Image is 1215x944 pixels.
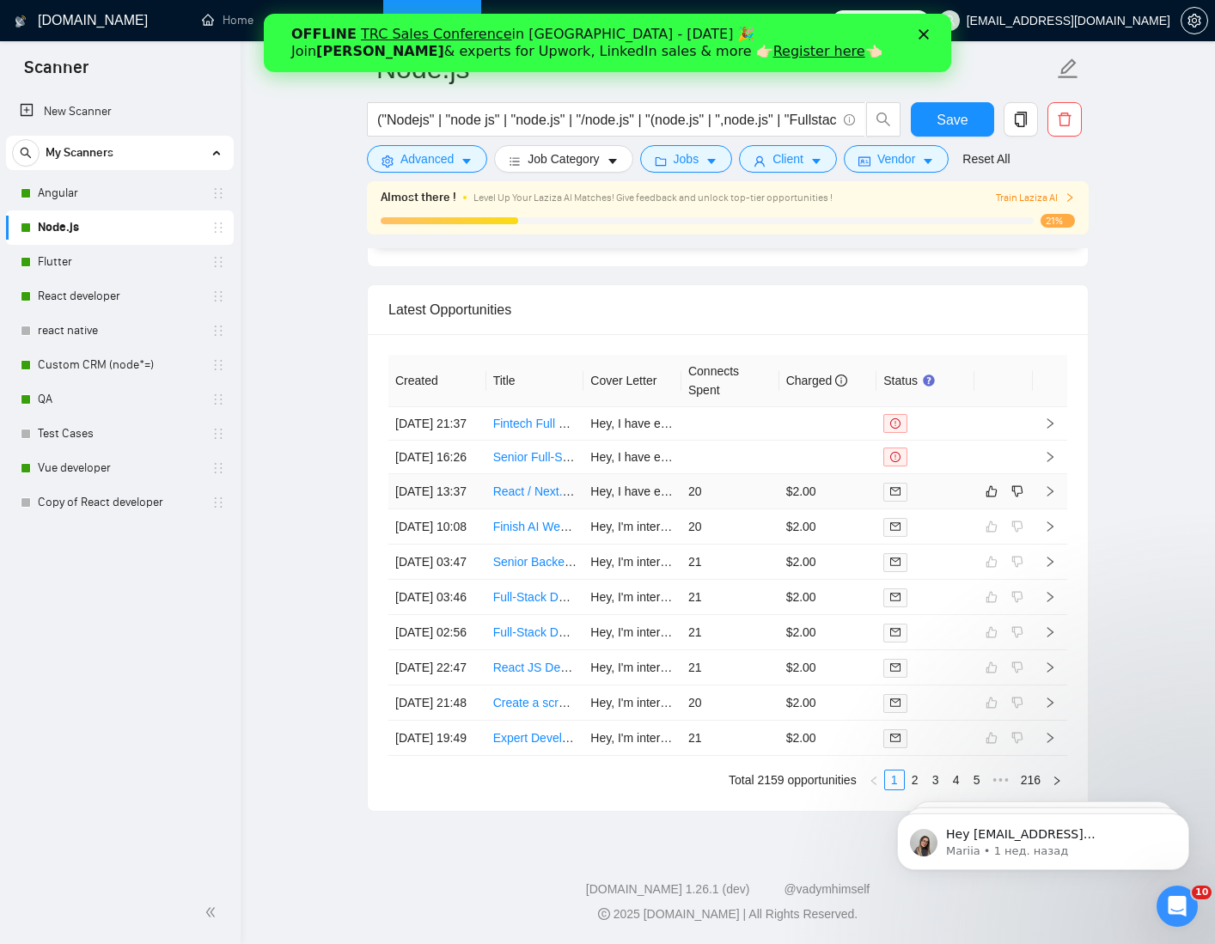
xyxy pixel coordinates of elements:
[739,145,837,173] button: userClientcaret-down
[968,770,986,789] a: 5
[779,545,877,580] td: $2.00
[586,882,750,896] a: [DOMAIN_NAME] 1.26.1 (dev)
[486,685,584,721] td: Create a scraper for Steam marketplace
[1011,484,1023,498] span: dislike
[779,474,877,509] td: $2.00
[1052,776,1062,786] span: right
[681,509,779,545] td: 20
[1044,485,1056,497] span: right
[890,592,901,602] span: mail
[681,580,779,615] td: 21
[876,355,974,407] th: Status
[1047,770,1067,790] button: right
[885,770,904,789] a: 1
[38,348,201,382] a: Custom CRM (node*=)
[1044,697,1056,709] span: right
[75,66,296,82] p: Message from Mariia, sent 1 нед. назад
[486,650,584,685] td: React JS Developer - Web Applications
[915,11,922,30] span: 3
[681,650,779,685] td: 21
[38,417,201,451] a: Test Cases
[674,149,699,168] span: Jobs
[926,770,945,789] a: 3
[493,450,803,464] a: Senior Full-Stack Developer for Public Sector Applications
[844,145,949,173] button: idcardVendorcaret-down
[864,770,884,790] button: left
[211,255,225,269] span: holder
[400,149,454,168] span: Advanced
[400,13,464,27] a: searchScanner
[38,382,201,417] a: QA
[486,509,584,545] td: Finish AI Website (React / Node.js / Stripe / MongoDB)
[1044,732,1056,744] span: right
[38,451,201,485] a: Vue developer
[981,481,1002,502] button: like
[877,149,915,168] span: Vendor
[810,155,822,167] span: caret-down
[754,155,766,167] span: user
[967,770,987,790] li: 5
[860,11,912,30] span: Connects:
[705,155,717,167] span: caret-down
[1044,451,1056,463] span: right
[1044,417,1056,429] span: right
[388,545,486,580] td: [DATE] 03:47
[947,770,966,789] a: 4
[681,474,779,509] td: 20
[890,521,901,532] span: mail
[905,770,925,790] li: 2
[493,417,849,430] a: Fintech Full Stack Dev / Backend Eng for Stock Research Platform
[38,314,201,348] a: react native
[607,155,619,167] span: caret-down
[388,685,486,721] td: [DATE] 21:48
[211,221,225,234] span: holder
[493,520,785,533] a: Finish AI Website (React / Node.js / Stripe / MongoDB)
[987,770,1015,790] li: Next 5 Pages
[946,770,967,790] li: 4
[890,627,901,637] span: mail
[890,662,901,673] span: mail
[869,776,879,786] span: left
[486,407,584,441] td: Fintech Full Stack Dev / Backend Eng for Stock Research Platform
[486,545,584,580] td: Senior Backend Engineer (Node.js/TypeScript) — Rewarded Ads &amp; Partner Ad Server Integration
[486,721,584,756] td: Expert Developer for Enterprise-Grade SaaS AI Platform
[1016,770,1046,789] a: 216
[1044,556,1056,568] span: right
[779,580,877,615] td: $2.00
[382,155,394,167] span: setting
[1044,591,1056,603] span: right
[1181,7,1208,34] button: setting
[211,393,225,406] span: holder
[1192,886,1212,899] span: 10
[779,650,877,685] td: $2.00
[890,557,901,567] span: mail
[681,355,779,407] th: Connects Spent
[583,355,681,407] th: Cover Letter
[486,474,584,509] td: React / Next.js Bug Fixing & Front-End Improvements (Full Stack, TypeScript, Supabase)
[962,149,1010,168] a: Reset All
[12,139,40,167] button: search
[921,373,937,388] div: Tooltip anchor
[493,484,968,498] a: React / Next.js Bug Fixing & Front-End Improvements (Full Stack, TypeScript, Supabase)
[681,615,779,650] td: 21
[205,904,222,921] span: double-left
[388,441,486,474] td: [DATE] 16:26
[1044,521,1056,533] span: right
[38,279,201,314] a: React developer
[493,661,703,674] a: React JS Developer - Web Applications
[655,155,667,167] span: folder
[38,176,201,210] a: Angular
[388,580,486,615] td: [DATE] 03:46
[509,155,521,167] span: bars
[867,112,900,127] span: search
[388,650,486,685] td: [DATE] 22:47
[925,770,946,790] li: 3
[1047,102,1082,137] button: delete
[1041,214,1075,228] span: 21%
[288,13,366,27] a: dashboardDashboard
[6,94,234,129] li: New Scanner
[493,731,794,745] a: Expert Developer for Enterprise-Grade SaaS AI Platform
[528,149,599,168] span: Job Category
